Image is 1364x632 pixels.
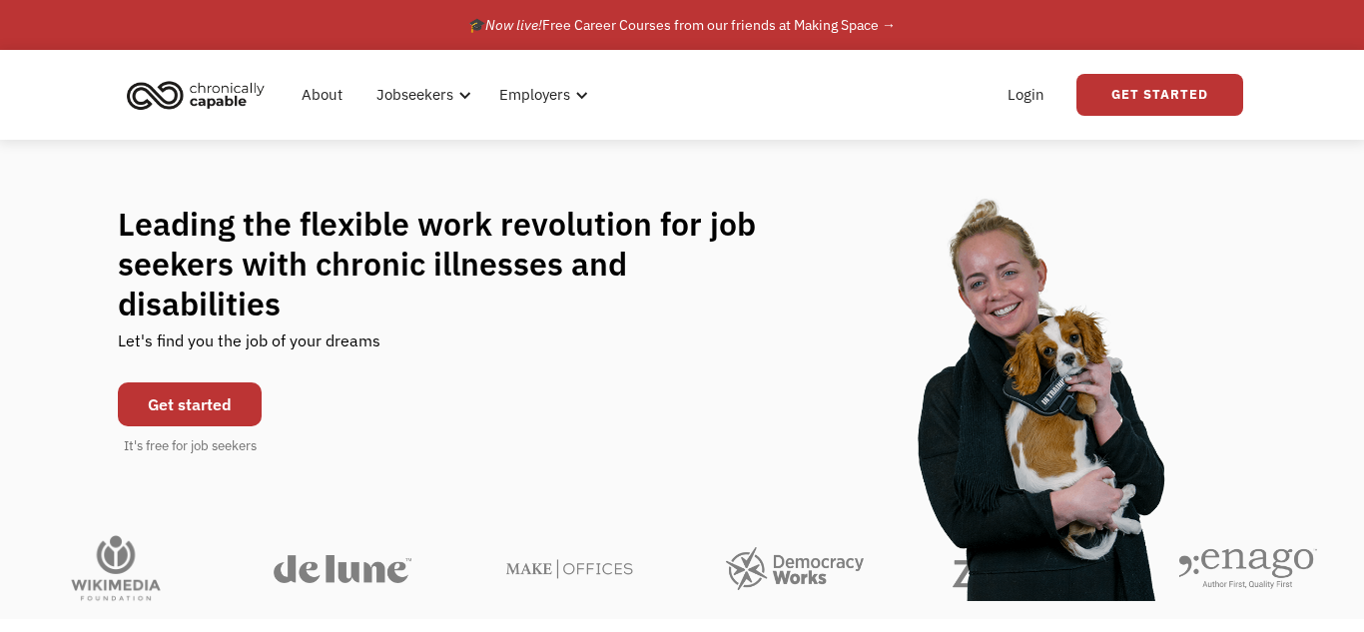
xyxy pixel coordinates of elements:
a: Get started [118,382,262,426]
div: Jobseekers [376,83,453,107]
div: Let's find you the job of your dreams [118,323,380,372]
a: Login [996,63,1056,127]
h1: Leading the flexible work revolution for job seekers with chronic illnesses and disabilities [118,204,795,323]
div: Employers [499,83,570,107]
div: Employers [487,63,594,127]
img: Chronically Capable logo [121,73,271,117]
a: home [121,73,280,117]
em: Now live! [485,16,542,34]
div: It's free for job seekers [124,436,257,456]
div: Jobseekers [364,63,477,127]
a: Get Started [1076,74,1243,116]
a: About [290,63,354,127]
div: 🎓 Free Career Courses from our friends at Making Space → [468,13,896,37]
